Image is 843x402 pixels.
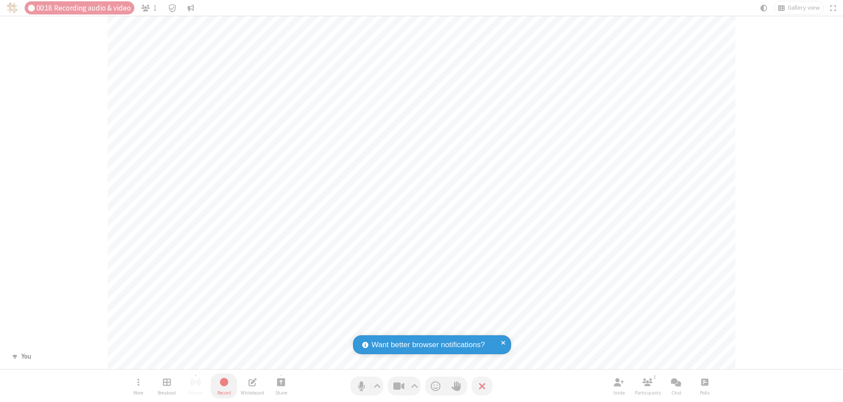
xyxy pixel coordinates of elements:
span: Record [217,390,231,395]
button: Stop video (⌘+Shift+V) [388,377,421,395]
button: Open poll [692,373,718,398]
button: Change layout [774,1,823,14]
span: Participants [635,390,661,395]
span: Chat [671,390,681,395]
span: Want better browser notifications? [371,339,485,351]
button: Open participant list [634,373,661,398]
span: Breakout [158,390,176,395]
div: Meeting details Encryption enabled [164,1,180,14]
button: Stop recording [211,373,237,398]
button: Mute (⌘+Shift+A) [350,377,383,395]
button: Conversation [184,1,198,14]
img: QA Selenium DO NOT DELETE OR CHANGE [7,3,18,13]
button: Send a reaction [425,377,446,395]
button: Invite participants (⌘+Shift+I) [606,373,632,398]
span: Share [275,390,287,395]
button: Fullscreen [827,1,840,14]
button: Open participant list [138,1,161,14]
span: 00:18 [36,4,52,12]
button: Open shared whiteboard [239,373,266,398]
button: Using system theme [757,1,771,14]
div: You [18,352,34,362]
button: Manage Breakout Rooms [154,373,180,398]
button: Audio settings [371,377,383,395]
button: Unable to start streaming without first stopping recording [182,373,209,398]
div: 1 [651,373,659,381]
button: Open chat [663,373,689,398]
span: Recording audio & video [54,4,131,12]
button: Start sharing [268,373,294,398]
span: Whiteboard [241,390,264,395]
span: More [133,390,143,395]
span: Invite [613,390,625,395]
button: Raise hand [446,377,467,395]
span: Polls [700,390,710,395]
button: Open menu [125,373,151,398]
span: 1 [153,4,157,12]
button: End or leave meeting [472,377,493,395]
span: Gallery view [788,4,820,11]
button: Video setting [409,377,421,395]
div: Audio & video [25,1,134,14]
span: Stream [188,390,203,395]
